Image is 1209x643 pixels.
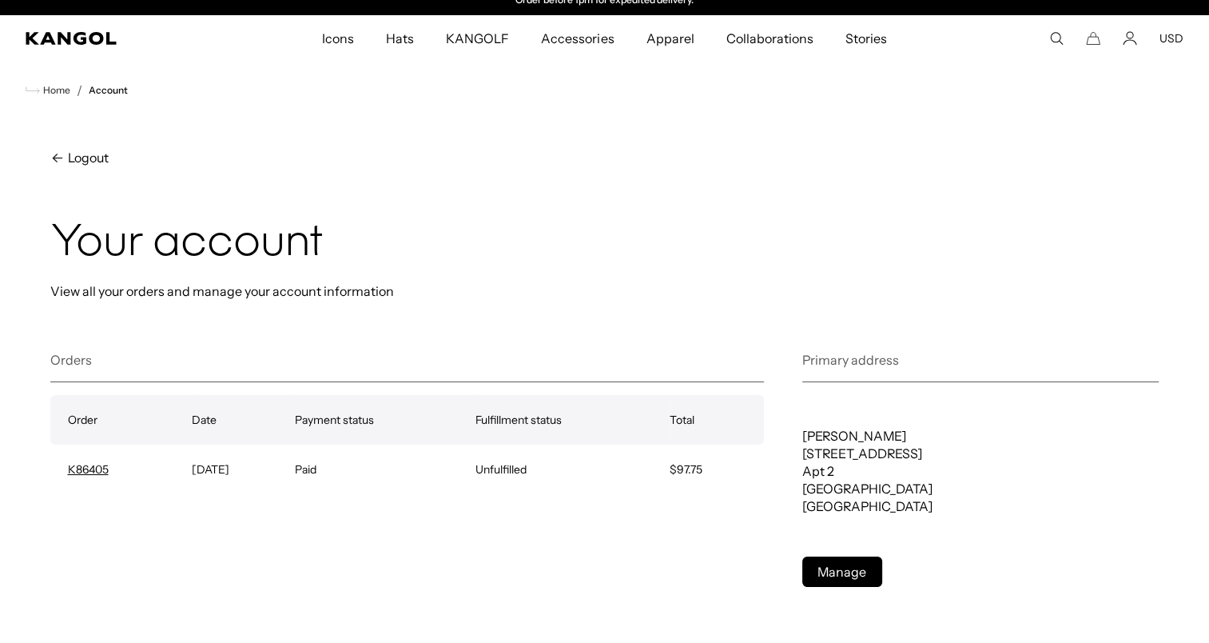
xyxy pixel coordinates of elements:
a: KANGOLF [430,15,525,62]
td: Paid [295,445,475,494]
a: Stories [829,15,903,62]
summary: Search here [1049,31,1064,46]
span: Home [40,85,70,96]
button: Cart [1086,31,1100,46]
li: / [70,81,82,100]
a: Account [1123,31,1137,46]
td: Unfulfilled [475,445,670,494]
p: [PERSON_NAME] [STREET_ADDRESS] Apt 2 [GEOGRAPHIC_DATA] [GEOGRAPHIC_DATA] [802,427,1159,515]
a: Collaborations [710,15,829,62]
span: Accessories [541,15,614,62]
a: Kangol [26,32,213,45]
a: Home [26,83,70,98]
a: Hats [370,15,430,62]
button: USD [1159,31,1183,46]
th: Fulfillment status [475,395,670,445]
h2: Orders [50,351,764,382]
span: Apparel [646,15,694,62]
h2: Primary address [802,351,1159,382]
span: Icons [322,15,354,62]
th: Total [670,395,764,445]
span: Hats [386,15,414,62]
a: Apparel [630,15,710,62]
th: Payment status [295,395,475,445]
span: KANGOLF [446,15,509,62]
a: Manage [802,557,882,587]
a: Order number K86405 [68,462,109,477]
th: Order [50,395,193,445]
a: Account [89,85,128,96]
a: Logout [50,148,1159,167]
td: $97.75 [670,445,764,494]
span: Stories [845,15,887,62]
h1: Your account [50,218,1159,270]
span: Collaborations [726,15,813,62]
div: View all your orders and manage your account information [50,282,1159,300]
th: Date [192,395,295,445]
span: Logout [65,148,109,167]
time: [DATE] [192,462,229,477]
a: Accessories [525,15,630,62]
a: Icons [306,15,370,62]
